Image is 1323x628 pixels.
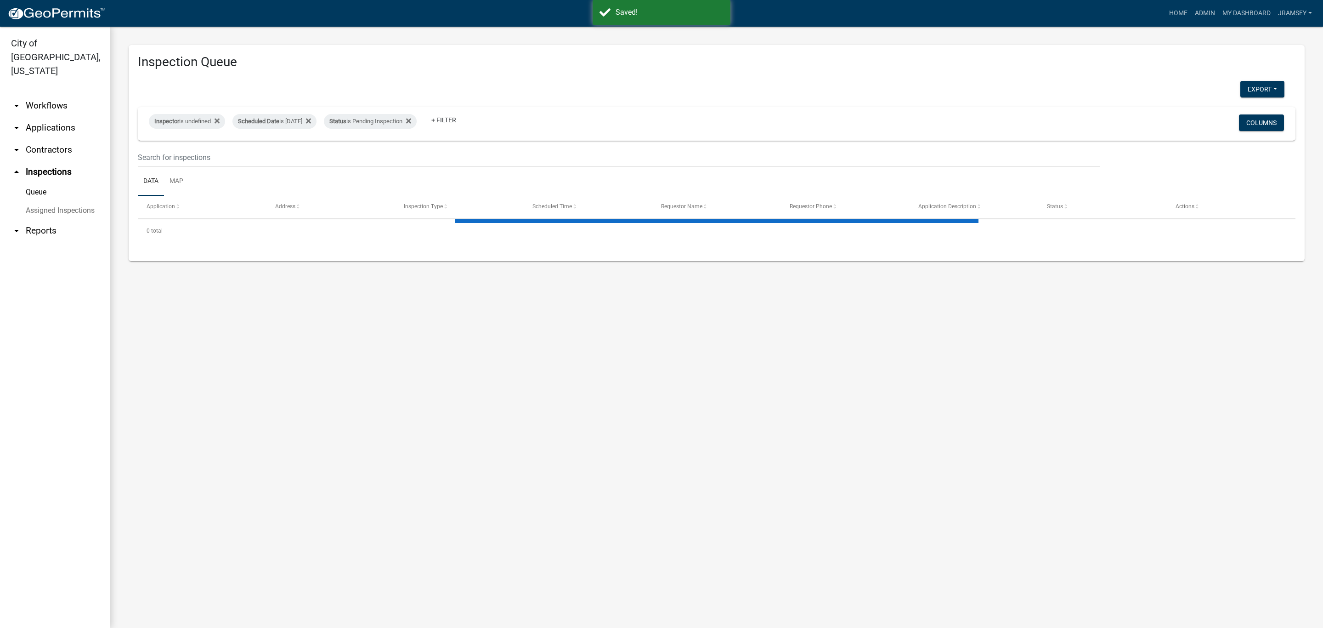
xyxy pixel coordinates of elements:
span: Actions [1176,203,1194,210]
div: is [DATE] [232,114,317,129]
a: + Filter [424,112,464,128]
span: Scheduled Date [238,118,279,125]
i: arrow_drop_down [11,100,22,111]
h3: Inspection Queue [138,54,1295,70]
div: is undefined [149,114,225,129]
a: Map [164,167,189,196]
datatable-header-cell: Application [138,196,266,218]
a: jramsey [1274,5,1316,22]
span: Scheduled Time [532,203,572,210]
i: arrow_drop_down [11,225,22,236]
a: My Dashboard [1219,5,1274,22]
datatable-header-cell: Inspection Type [395,196,524,218]
span: Inspection Type [404,203,443,210]
span: Requestor Name [661,203,702,210]
a: Data [138,167,164,196]
span: Status [1047,203,1063,210]
datatable-header-cell: Scheduled Time [524,196,652,218]
datatable-header-cell: Requestor Name [652,196,781,218]
datatable-header-cell: Status [1038,196,1167,218]
datatable-header-cell: Address [266,196,395,218]
datatable-header-cell: Requestor Phone [781,196,910,218]
button: Export [1240,81,1284,97]
i: arrow_drop_down [11,122,22,133]
div: Saved! [616,7,724,18]
i: arrow_drop_down [11,144,22,155]
span: Inspector [154,118,179,125]
datatable-header-cell: Application Description [910,196,1038,218]
span: Requestor Phone [790,203,832,210]
div: is Pending Inspection [324,114,417,129]
span: Address [275,203,295,210]
div: 0 total [138,219,1295,242]
button: Columns [1239,114,1284,131]
span: Application [147,203,175,210]
span: Application Description [918,203,976,210]
a: Home [1165,5,1191,22]
a: Admin [1191,5,1219,22]
i: arrow_drop_up [11,166,22,177]
input: Search for inspections [138,148,1100,167]
span: Status [329,118,346,125]
datatable-header-cell: Actions [1167,196,1295,218]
